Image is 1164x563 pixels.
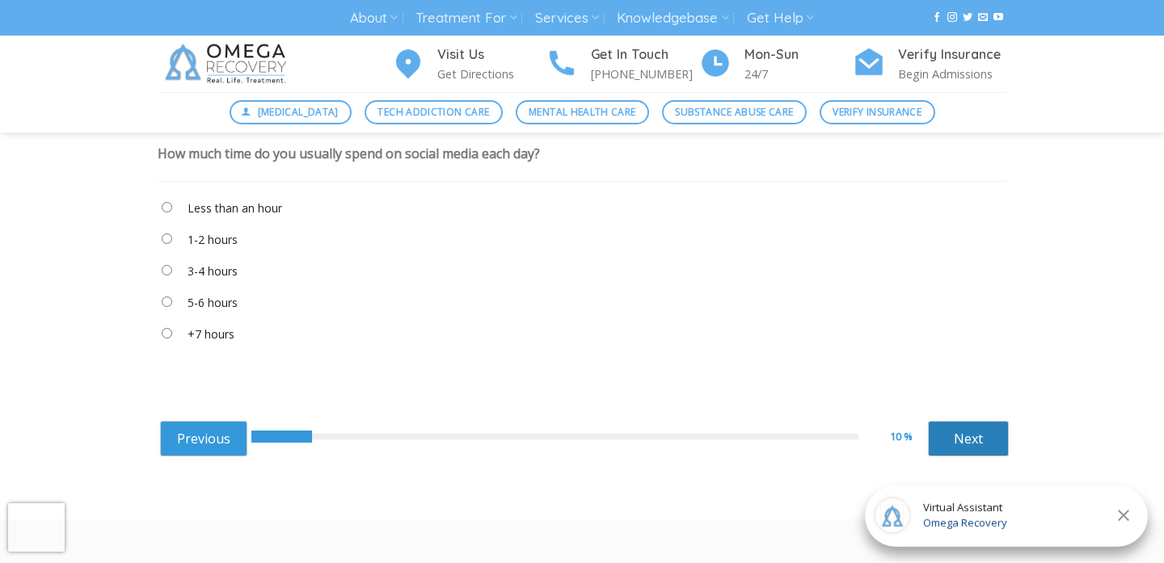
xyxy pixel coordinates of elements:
[160,421,247,456] a: Previous
[188,263,238,280] label: 3-4 hours
[591,65,699,83] p: [PHONE_NUMBER]
[853,44,1006,84] a: Verify Insurance Begin Admissions
[833,104,921,120] span: Verify Insurance
[158,36,299,92] img: Omega Recovery
[744,65,853,83] p: 24/7
[546,44,699,84] a: Get In Touch [PHONE_NUMBER]
[188,294,238,312] label: 5-6 hours
[535,3,599,33] a: Services
[158,145,540,162] div: How much time do you usually spend on social media each day?
[747,3,814,33] a: Get Help
[188,200,282,217] label: Less than an hour
[258,104,339,120] span: [MEDICAL_DATA]
[744,44,853,65] h4: Mon-Sun
[365,100,503,124] a: Tech Addiction Care
[890,428,928,445] div: 10 %
[392,44,546,84] a: Visit Us Get Directions
[978,12,988,23] a: Send us an email
[898,44,1006,65] h4: Verify Insurance
[230,100,352,124] a: [MEDICAL_DATA]
[928,421,1009,456] a: Next
[188,231,238,249] label: 1-2 hours
[898,65,1006,83] p: Begin Admissions
[591,44,699,65] h4: Get In Touch
[529,104,635,120] span: Mental Health Care
[8,503,65,552] iframe: reCAPTCHA
[617,3,728,33] a: Knowledgebase
[350,3,398,33] a: About
[377,104,489,120] span: Tech Addiction Care
[947,12,957,23] a: Follow on Instagram
[993,12,1003,23] a: Follow on YouTube
[932,12,942,23] a: Follow on Facebook
[437,44,546,65] h4: Visit Us
[963,12,972,23] a: Follow on Twitter
[675,104,793,120] span: Substance Abuse Care
[415,3,517,33] a: Treatment For
[662,100,807,124] a: Substance Abuse Care
[516,100,649,124] a: Mental Health Care
[820,100,935,124] a: Verify Insurance
[188,326,234,343] label: +7 hours
[437,65,546,83] p: Get Directions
